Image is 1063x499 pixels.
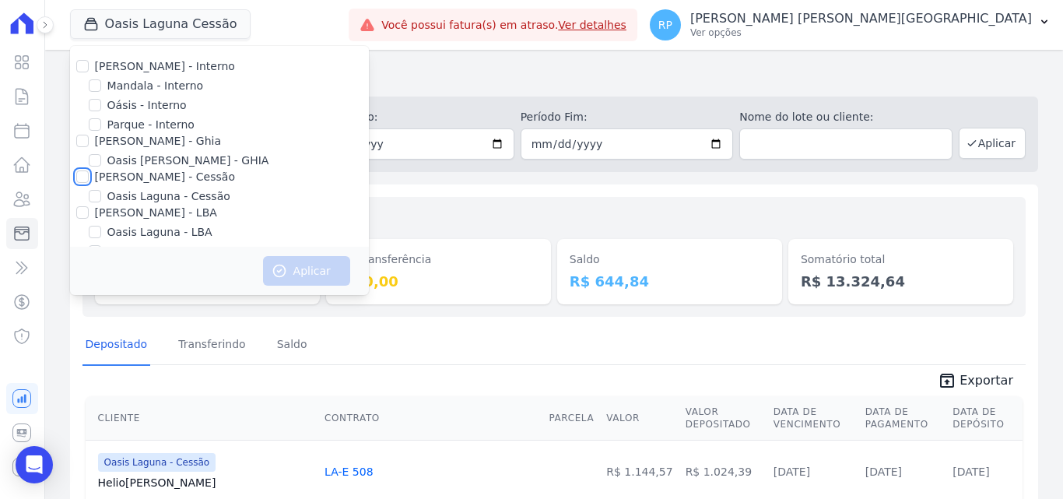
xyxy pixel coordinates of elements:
th: Contrato [318,396,542,441]
label: Oasis Laguna - LBA 2 [107,244,223,260]
th: Cliente [86,396,318,441]
dd: R$ 0,00 [339,271,539,292]
label: [PERSON_NAME] - Ghia [95,135,221,147]
th: Valor Depositado [679,396,767,441]
a: [DATE] [952,466,989,478]
label: Período Inicío: [301,109,514,125]
p: Ver opções [690,26,1032,39]
div: Open Intercom Messenger [16,446,53,483]
label: [PERSON_NAME] - Cessão [95,170,235,183]
th: Valor [600,396,679,441]
label: Parque - Interno [107,117,195,133]
span: Oasis Laguna - Cessão [98,453,216,472]
th: Data de Pagamento [859,396,947,441]
label: Nome do lote ou cliente: [739,109,952,125]
a: Depositado [82,325,151,366]
button: RP [PERSON_NAME] [PERSON_NAME][GEOGRAPHIC_DATA] Ver opções [637,3,1063,47]
button: Aplicar [263,256,350,286]
a: Saldo [274,325,310,366]
dt: Somatório total [801,251,1001,268]
label: Mandala - Interno [107,78,203,94]
dd: R$ 13.324,64 [801,271,1001,292]
a: unarchive Exportar [925,371,1026,393]
span: RP [658,19,672,30]
a: Helio[PERSON_NAME] [98,475,312,490]
span: Você possui fatura(s) em atraso. [381,17,626,33]
button: Oasis Laguna Cessão [70,9,251,39]
th: Data de Depósito [946,396,1023,441]
a: LA-E 508 [325,466,373,478]
dt: Saldo [570,251,770,268]
label: [PERSON_NAME] - Interno [95,60,235,72]
a: [DATE] [865,466,902,478]
button: Aplicar [959,128,1026,159]
a: [DATE] [774,466,810,478]
label: Período Fim: [521,109,734,125]
label: Oasis Laguna - Cessão [107,188,230,205]
p: [PERSON_NAME] [PERSON_NAME][GEOGRAPHIC_DATA] [690,11,1032,26]
label: Oasis [PERSON_NAME] - GHIA [107,153,269,169]
h2: Minha Carteira [70,62,1038,90]
th: Data de Vencimento [767,396,859,441]
label: Oasis Laguna - LBA [107,224,212,241]
a: Transferindo [175,325,249,366]
span: Exportar [960,371,1013,390]
dd: R$ 644,84 [570,271,770,292]
th: Parcela [542,396,600,441]
a: Ver detalhes [558,19,626,31]
label: [PERSON_NAME] - LBA [95,206,217,219]
label: Oásis - Interno [107,97,187,114]
dt: Em transferência [339,251,539,268]
i: unarchive [938,371,956,390]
